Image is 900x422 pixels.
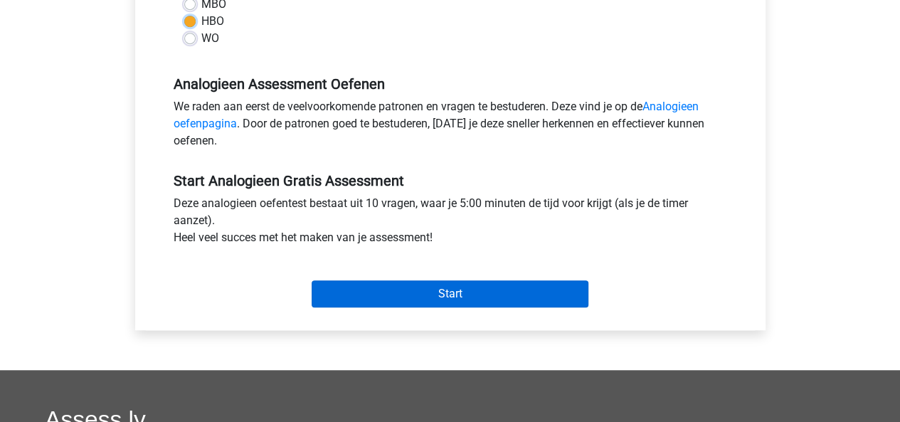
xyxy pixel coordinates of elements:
[163,98,738,155] div: We raden aan eerst de veelvoorkomende patronen en vragen te bestuderen. Deze vind je op de . Door...
[174,172,727,189] h5: Start Analogieen Gratis Assessment
[201,13,224,30] label: HBO
[163,195,738,252] div: Deze analogieen oefentest bestaat uit 10 vragen, waar je 5:00 minuten de tijd voor krijgt (als je...
[312,280,588,307] input: Start
[201,30,219,47] label: WO
[174,75,727,93] h5: Analogieen Assessment Oefenen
